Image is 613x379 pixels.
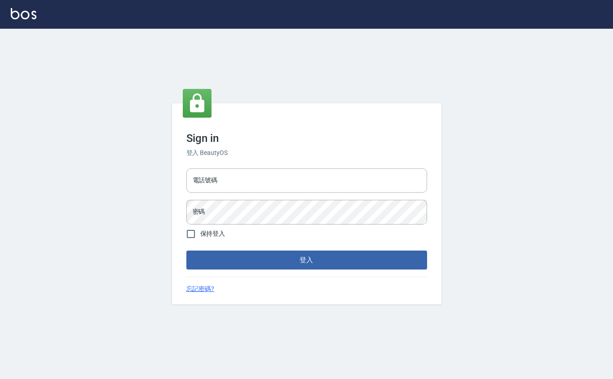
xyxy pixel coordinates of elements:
[186,148,427,158] h6: 登入 BeautyOS
[11,8,36,19] img: Logo
[200,229,225,238] span: 保持登入
[186,284,215,294] a: 忘記密碼?
[186,251,427,269] button: 登入
[186,132,427,145] h3: Sign in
